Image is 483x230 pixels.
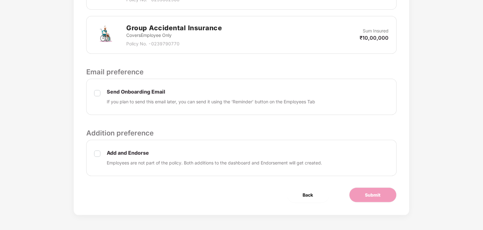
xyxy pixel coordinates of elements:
[287,187,329,203] button: Back
[363,27,389,34] p: Sum Insured
[126,40,222,47] p: Policy No. - 0239790770
[107,150,322,156] p: Add and Endorse
[86,128,396,138] p: Addition preference
[94,24,117,46] img: svg+xml;base64,PHN2ZyB4bWxucz0iaHR0cDovL3d3dy53My5vcmcvMjAwMC9zdmciIHdpZHRoPSI3MiIgaGVpZ2h0PSI3Mi...
[107,98,315,105] p: If you plan to send this email later, you can send it using the ‘Reminder’ button on the Employee...
[107,89,315,95] p: Send Onboarding Email
[360,34,389,41] p: ₹10,00,000
[303,192,313,198] span: Back
[126,23,222,33] h2: Group Accidental Insurance
[107,159,322,166] p: Employees are not part of the policy. Both additions to the dashboard and Endorsement will get cr...
[86,66,396,77] p: Email preference
[349,187,397,203] button: Submit
[126,32,222,39] p: Covers Employee Only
